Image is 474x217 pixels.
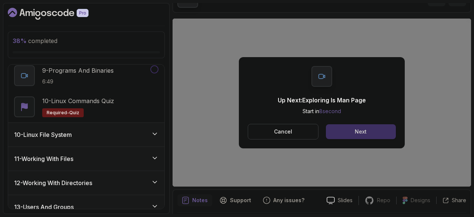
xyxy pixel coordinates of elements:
[321,197,358,204] a: Slides
[47,110,69,116] span: Required-
[13,37,57,45] span: completed
[230,197,251,204] p: Support
[8,147,164,171] button: 11-Working With Files
[192,197,208,204] p: Notes
[42,96,114,105] p: 10 - Linux Commands Quiz
[173,19,471,187] iframe: 3 - Man Page
[274,128,292,135] p: Cancel
[278,108,366,115] p: Start in
[8,8,106,20] a: Dashboard
[69,110,79,116] span: quiz
[177,194,212,206] button: notes button
[14,203,74,211] h3: 13 - Users And Groups
[338,197,353,204] p: Slides
[215,194,256,206] button: Support button
[8,171,164,195] button: 12-Working With Directories
[436,197,466,204] button: Share
[377,197,390,204] p: Repo
[273,197,304,204] p: Any issues?
[14,130,72,139] h3: 10 - Linux File System
[14,154,73,163] h3: 11 - Working With Files
[278,96,366,105] p: Up Next: Exploring ls Man Page
[14,178,92,187] h3: 12 - Working With Directories
[8,123,164,147] button: 10-Linux File System
[319,108,341,114] span: 8 second
[14,65,158,86] button: 9-Programs And Binaries6:49
[326,124,396,139] button: Next
[355,128,367,135] div: Next
[42,78,114,85] p: 6:49
[42,66,114,75] p: 9 - Programs And Binaries
[248,124,318,139] button: Cancel
[411,197,430,204] p: Designs
[258,194,309,206] button: Feedback button
[452,197,466,204] p: Share
[14,96,158,117] button: 10-Linux Commands QuizRequired-quiz
[13,37,27,45] span: 38 %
